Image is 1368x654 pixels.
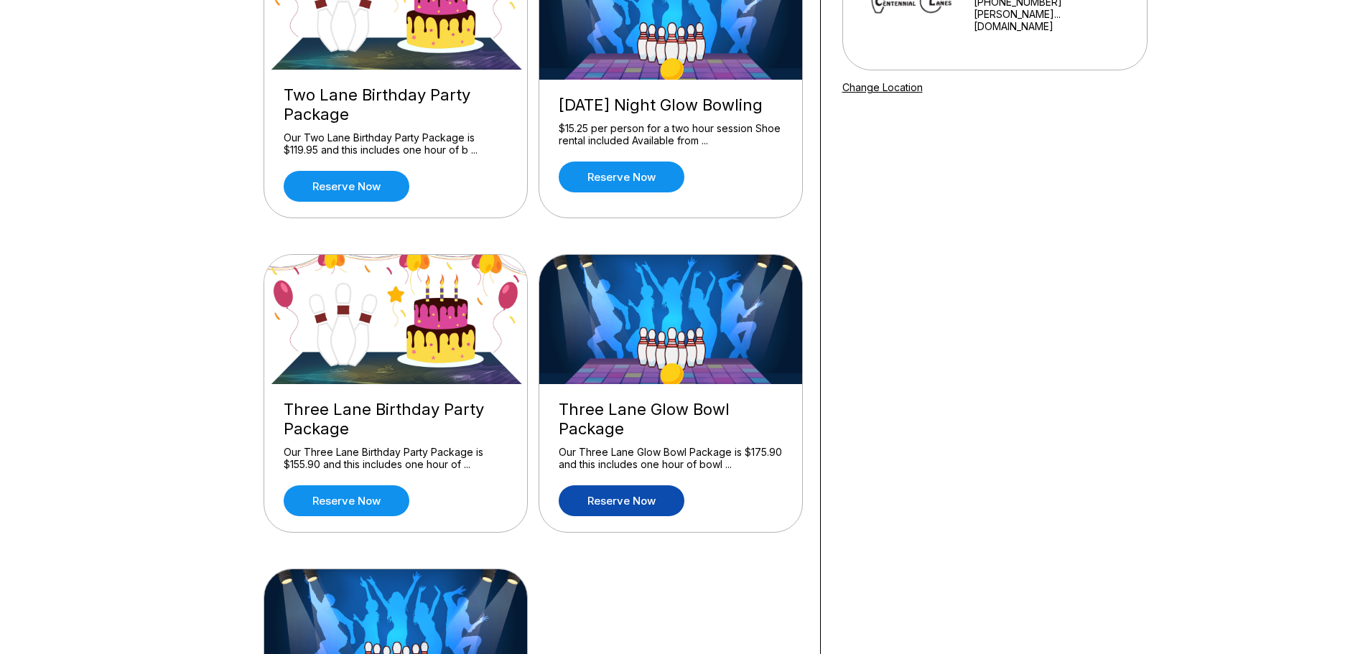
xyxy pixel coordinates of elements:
[559,162,684,192] a: Reserve now
[559,122,783,147] div: $15.25 per person for a two hour session Shoe rental included Available from ...
[559,95,783,115] div: [DATE] Night Glow Bowling
[284,85,508,124] div: Two Lane Birthday Party Package
[284,131,508,157] div: Our Two Lane Birthday Party Package is $119.95 and this includes one hour of b ...
[284,171,409,202] a: Reserve now
[559,485,684,516] a: Reserve now
[559,400,783,439] div: Three Lane Glow Bowl Package
[539,255,804,384] img: Three Lane Glow Bowl Package
[842,81,923,93] a: Change Location
[284,446,508,471] div: Our Three Lane Birthday Party Package is $155.90 and this includes one hour of ...
[284,485,409,516] a: Reserve now
[284,400,508,439] div: Three Lane Birthday Party Package
[559,446,783,471] div: Our Three Lane Glow Bowl Package is $175.90 and this includes one hour of bowl ...
[974,8,1127,32] a: [PERSON_NAME]...[DOMAIN_NAME]
[264,255,529,384] img: Three Lane Birthday Party Package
